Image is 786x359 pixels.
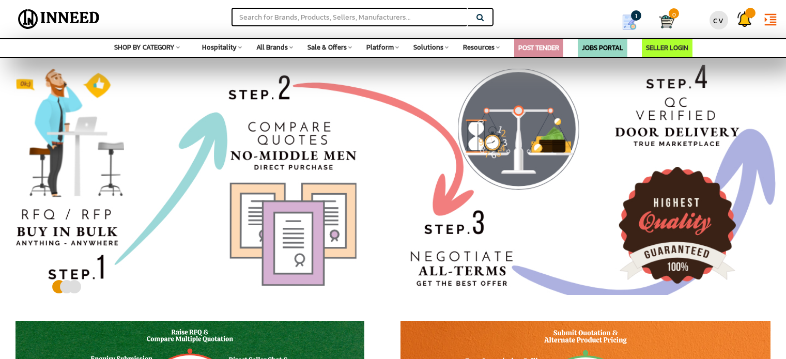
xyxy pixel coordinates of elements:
img: Support Tickets [737,11,752,27]
a: Cart 0 [659,10,667,33]
img: Cart [659,14,674,29]
a: format_indent_increase [758,3,783,34]
a: Support Tickets [732,3,758,30]
span: Resources [463,42,495,52]
span: Solutions [413,42,443,52]
a: POST TENDER [518,43,559,53]
button: 1 [51,282,59,287]
img: Show My Quotes [622,14,637,30]
button: 2 [59,282,67,287]
a: JOBS PORTAL [582,43,623,53]
span: 0 [669,8,679,19]
span: 1 [631,10,641,21]
span: Hospitality [202,42,237,52]
a: CV [706,3,732,33]
i: format_indent_increase [763,12,778,27]
span: SHOP BY CATEGORY [114,42,175,52]
div: CV [710,11,728,29]
span: All Brands [256,42,288,52]
span: Platform [366,42,394,52]
button: 3 [67,282,74,287]
a: my Quotes 1 [608,10,659,34]
span: Sale & Offers [307,42,347,52]
input: Search for Brands, Products, Sellers, Manufacturers... [232,8,467,26]
a: SELLER LOGIN [646,43,688,53]
img: Inneed.Market [14,6,104,32]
